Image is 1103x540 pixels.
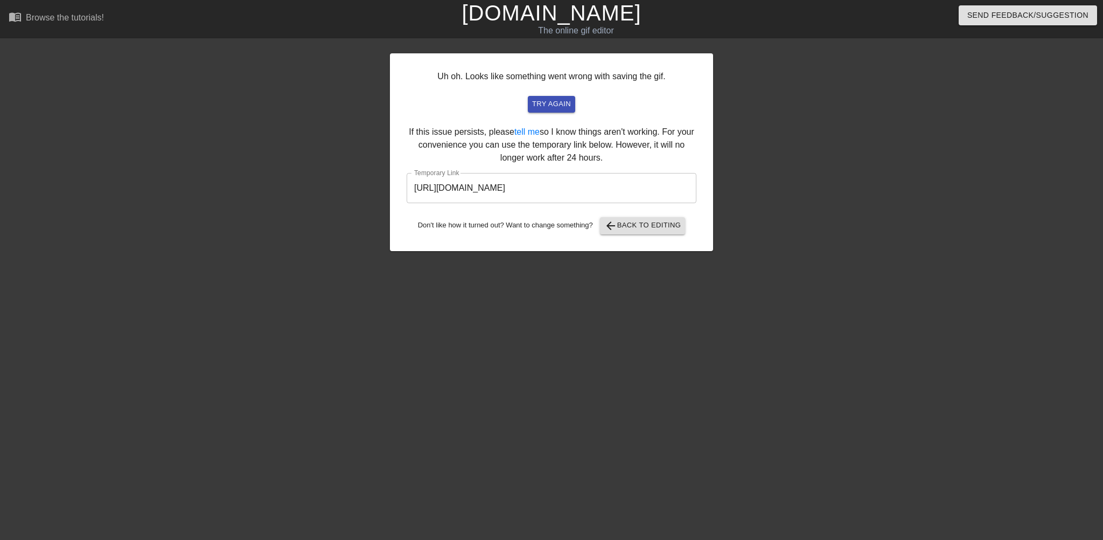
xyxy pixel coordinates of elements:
a: Browse the tutorials! [9,10,104,27]
span: try again [532,98,571,110]
span: Back to Editing [604,219,681,232]
div: Uh oh. Looks like something went wrong with saving the gif. If this issue persists, please so I k... [390,53,713,251]
button: Send Feedback/Suggestion [959,5,1097,25]
span: arrow_back [604,219,617,232]
div: Browse the tutorials! [26,13,104,22]
div: Don't like how it turned out? Want to change something? [407,217,696,234]
a: tell me [514,127,540,136]
span: menu_book [9,10,22,23]
span: Send Feedback/Suggestion [967,9,1088,22]
a: [DOMAIN_NAME] [462,1,641,25]
div: The online gif editor [373,24,779,37]
button: Back to Editing [600,217,686,234]
button: try again [528,96,575,113]
input: bare [407,173,696,203]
